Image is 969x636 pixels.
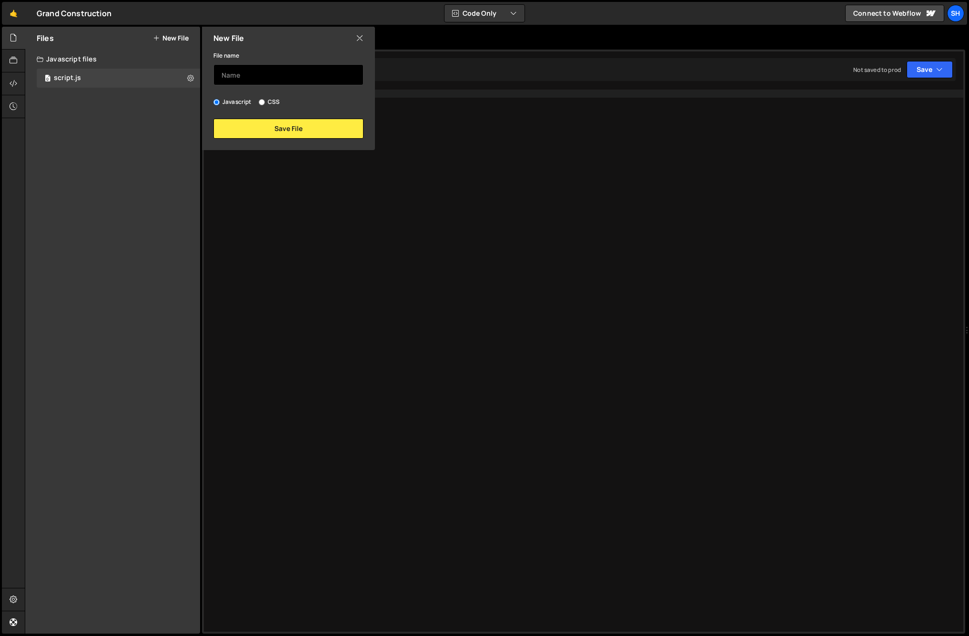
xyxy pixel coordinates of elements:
button: New File [153,34,189,42]
div: Javascript files [25,50,200,69]
label: Javascript [213,97,252,107]
label: File name [213,51,239,61]
button: Code Only [444,5,525,22]
div: script.js [54,74,81,82]
input: Javascript [213,99,220,105]
h2: New File [213,33,244,43]
a: 🤙 [2,2,25,25]
div: 16624/45287.js [37,69,200,88]
button: Save File [213,119,363,139]
a: Sh [947,5,964,22]
label: CSS [259,97,280,107]
div: Not saved to prod [853,66,901,74]
input: Name [213,64,363,85]
div: Grand Construction [37,8,111,19]
span: 0 [45,75,50,83]
h2: Files [37,33,54,43]
a: Connect to Webflow [845,5,944,22]
input: CSS [259,99,265,105]
button: Save [907,61,953,78]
